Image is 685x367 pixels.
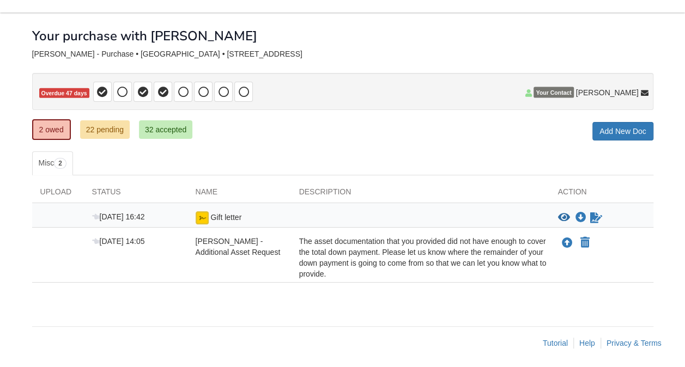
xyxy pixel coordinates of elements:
a: Privacy & Terms [607,339,662,347]
a: 22 pending [80,120,130,139]
span: [PERSON_NAME] - Additional Asset Request [196,237,281,256]
span: [DATE] 16:42 [92,212,145,221]
div: [PERSON_NAME] - Purchase • [GEOGRAPHIC_DATA] • [STREET_ADDRESS] [32,50,653,59]
button: Declare Raquel Figueroa - Additional Asset Request not applicable [579,236,591,249]
div: Action [550,186,653,203]
span: 2 [54,158,66,169]
a: Help [579,339,595,347]
span: [PERSON_NAME] [575,87,638,98]
a: Tutorial [543,339,568,347]
div: Description [291,186,550,203]
img: Ready for you to esign [196,211,209,224]
span: Overdue 47 days [39,88,89,99]
h1: Your purchase with [PERSON_NAME] [32,29,257,43]
div: Name [187,186,291,203]
a: Sign Form [589,211,603,224]
a: 2 owed [32,119,71,140]
button: Upload Raquel Figueroa - Additional Asset Request [561,236,574,250]
a: Add New Doc [592,122,653,140]
a: 32 accepted [139,120,192,139]
button: View Gift letter [558,212,570,223]
div: The asset documentation that you provided did not have enough to cover the total down payment. Pl... [291,236,550,279]
a: Misc [32,151,73,175]
div: Upload [32,186,84,203]
span: Your Contact [534,87,573,98]
span: Gift letter [210,213,241,222]
div: Status [84,186,187,203]
span: [DATE] 14:05 [92,237,145,246]
a: Download Gift letter [575,213,586,222]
